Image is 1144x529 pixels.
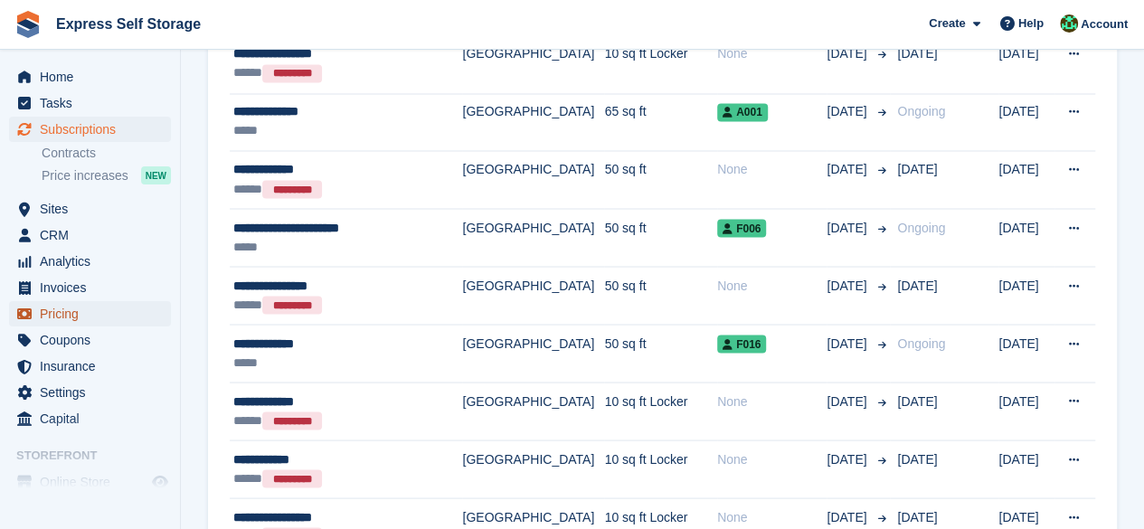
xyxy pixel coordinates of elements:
img: stora-icon-8386f47178a22dfd0bd8f6a31ec36ba5ce8667c1dd55bd0f319d3a0aa187defe.svg [14,11,42,38]
span: Ongoing [897,335,945,350]
span: Pricing [40,301,148,326]
td: 50 sq ft [604,325,717,383]
span: Analytics [40,249,148,274]
span: Coupons [40,327,148,353]
td: [GEOGRAPHIC_DATA] [462,440,604,498]
div: None [717,160,827,179]
td: [DATE] [998,151,1054,209]
img: Shakiyra Davis [1060,14,1078,33]
td: [GEOGRAPHIC_DATA] [462,209,604,267]
td: [DATE] [998,382,1054,439]
a: menu [9,90,171,116]
a: Price increases NEW [42,165,171,185]
span: [DATE] [827,449,870,468]
a: menu [9,301,171,326]
a: menu [9,380,171,405]
span: Price increases [42,167,128,184]
td: 10 sq ft Locker [604,440,717,498]
div: None [717,507,827,526]
span: [DATE] [827,218,870,237]
span: F016 [717,335,766,353]
div: None [717,276,827,295]
span: Capital [40,406,148,431]
span: [DATE] [897,162,937,176]
td: [DATE] [998,93,1054,151]
span: [DATE] [897,46,937,61]
a: menu [9,275,171,300]
td: [DATE] [998,267,1054,325]
td: [DATE] [998,209,1054,267]
span: Subscriptions [40,117,148,142]
td: 50 sq ft [604,151,717,209]
td: [DATE] [998,35,1054,93]
span: Ongoing [897,220,945,234]
td: [GEOGRAPHIC_DATA] [462,325,604,383]
a: menu [9,117,171,142]
span: Insurance [40,354,148,379]
span: [DATE] [897,451,937,466]
td: [GEOGRAPHIC_DATA] [462,93,604,151]
span: Home [40,64,148,90]
span: [DATE] [897,509,937,524]
span: [DATE] [827,392,870,411]
td: [GEOGRAPHIC_DATA] [462,382,604,439]
a: menu [9,406,171,431]
span: Create [929,14,965,33]
span: [DATE] [827,507,870,526]
td: [GEOGRAPHIC_DATA] [462,267,604,325]
td: 10 sq ft Locker [604,382,717,439]
td: 65 sq ft [604,93,717,151]
td: 50 sq ft [604,209,717,267]
div: NEW [141,166,171,184]
span: [DATE] [827,276,870,295]
span: Account [1081,15,1128,33]
a: Express Self Storage [49,9,208,39]
td: 50 sq ft [604,267,717,325]
a: menu [9,327,171,353]
span: Sites [40,196,148,222]
span: [DATE] [897,393,937,408]
span: [DATE] [827,160,870,179]
td: 10 sq ft Locker [604,35,717,93]
span: F006 [717,219,766,237]
a: menu [9,196,171,222]
span: [DATE] [897,278,937,292]
span: Storefront [16,447,180,465]
td: [GEOGRAPHIC_DATA] [462,35,604,93]
span: Ongoing [897,104,945,118]
span: CRM [40,222,148,248]
a: Preview store [149,471,171,493]
div: None [717,392,827,411]
span: Settings [40,380,148,405]
a: menu [9,469,171,495]
span: A001 [717,103,768,121]
span: Invoices [40,275,148,300]
span: Help [1018,14,1044,33]
span: Online Store [40,469,148,495]
a: menu [9,354,171,379]
span: [DATE] [827,102,870,121]
td: [DATE] [998,325,1054,383]
a: Contracts [42,145,171,162]
span: [DATE] [827,334,870,353]
span: [DATE] [827,44,870,63]
td: [GEOGRAPHIC_DATA] [462,151,604,209]
span: Tasks [40,90,148,116]
a: menu [9,64,171,90]
a: menu [9,249,171,274]
td: [DATE] [998,440,1054,498]
a: menu [9,222,171,248]
div: None [717,44,827,63]
div: None [717,449,827,468]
